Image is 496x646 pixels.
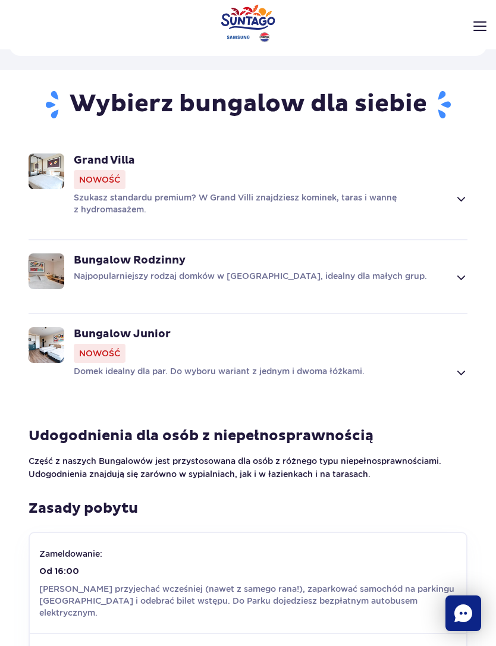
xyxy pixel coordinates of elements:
[74,365,449,380] p: Domek idealny dla par. Do wyboru wariant z jednym i dwoma łóżkami.
[473,21,486,31] img: Open menu
[29,89,467,120] h2: Wybierz bungalow dla siebie
[74,270,449,284] p: Najpopularniejszy rodzaj domków w [GEOGRAPHIC_DATA], idealny dla małych grup.
[39,565,457,578] strong: Od 16:00
[74,153,467,168] strong: Grand Villa
[221,4,275,42] a: Park of Poland
[74,253,467,268] strong: Bungalow Rodzinny
[74,170,125,189] span: Nowość
[74,327,467,341] strong: Bungalow Junior
[39,583,457,619] p: [PERSON_NAME] przyjechać wcześniej (nawet z samego rana!), zaparkować samochód na parkingu [GEOGR...
[445,595,481,631] div: Chat
[29,454,467,481] p: Część z naszych Bungalowów jest przystosowana dla osób z różnego typu niepełnosprawnościami. Udog...
[39,547,457,560] span: Zameldowanie:
[29,427,467,445] h4: Udogodnienia dla osób z niepełnosprawnością
[74,344,125,363] span: Nowość
[29,500,467,518] h4: Zasady pobytu
[74,192,449,215] p: Szukasz standardu premium? W Grand Villi znajdziesz kominek, taras i wannę z hydromasażem.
